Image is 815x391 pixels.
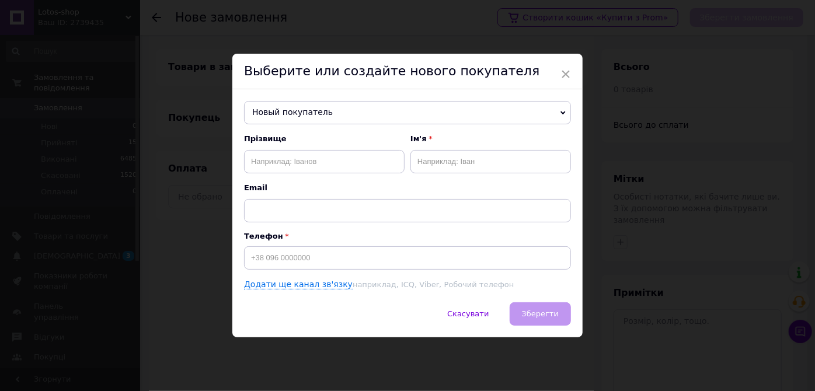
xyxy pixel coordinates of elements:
[244,183,571,193] span: Email
[244,101,571,124] span: Новый покупатель
[244,232,571,240] p: Телефон
[435,302,501,326] button: Скасувати
[244,246,571,270] input: +38 096 0000000
[410,150,571,173] input: Наприклад: Іван
[353,280,514,289] span: наприклад, ICQ, Viber, Робочий телефон
[232,54,583,89] div: Выберите или создайте нового покупателя
[244,150,405,173] input: Наприклад: Іванов
[244,280,353,289] a: Додати ще канал зв'язку
[560,64,571,84] span: ×
[244,134,405,144] span: Прізвище
[410,134,571,144] span: Ім'я
[447,309,489,318] span: Скасувати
